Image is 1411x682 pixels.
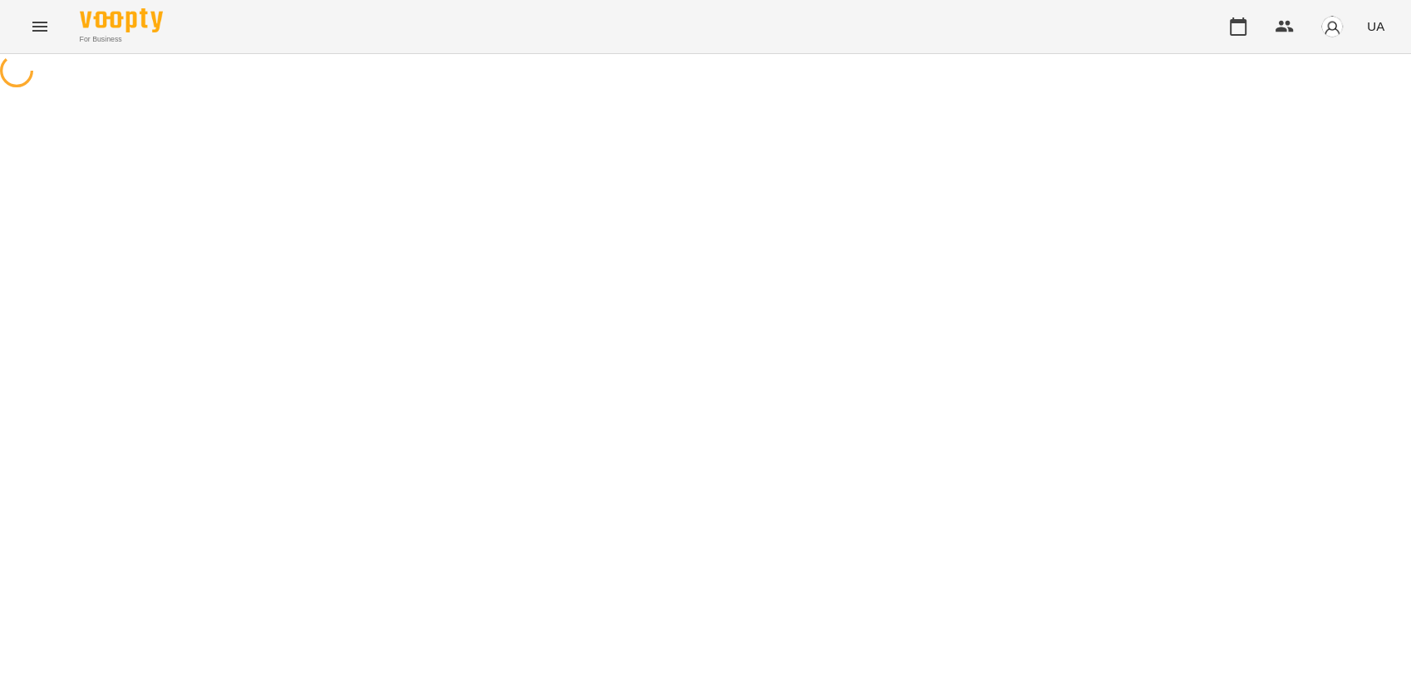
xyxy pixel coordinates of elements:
img: Voopty Logo [80,8,163,32]
button: UA [1360,11,1391,42]
button: Menu [20,7,60,47]
span: For Business [80,34,163,45]
span: UA [1367,17,1384,35]
img: avatar_s.png [1320,15,1344,38]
